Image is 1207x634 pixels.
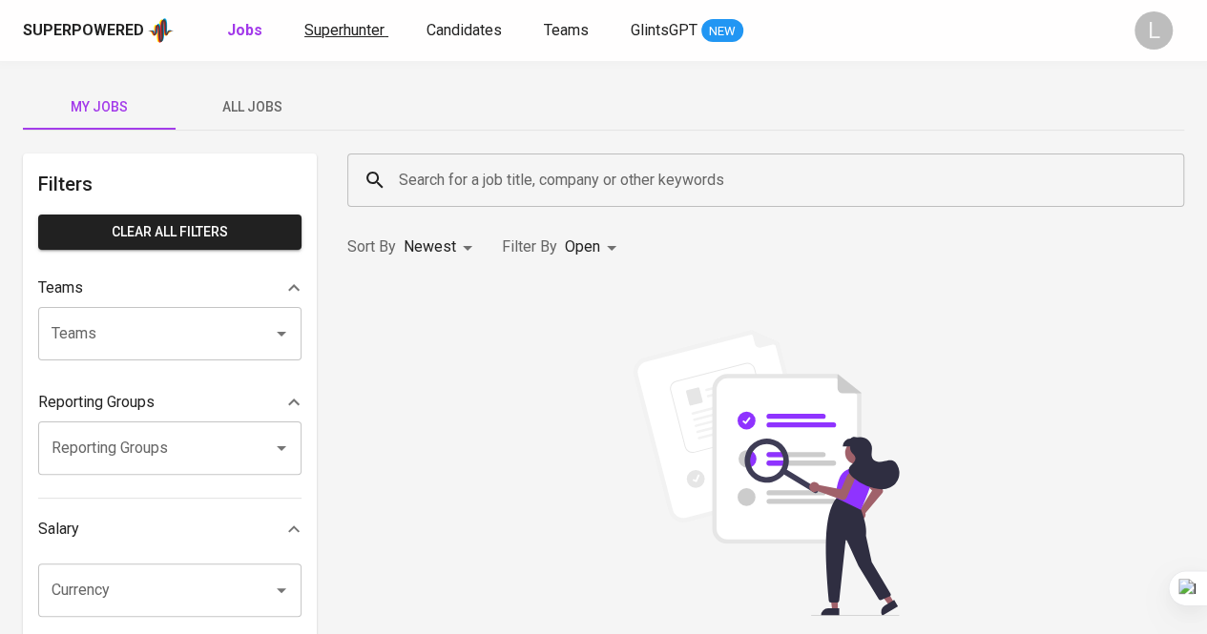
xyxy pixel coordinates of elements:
button: Open [268,320,295,347]
a: GlintsGPT NEW [631,19,743,43]
span: Candidates [427,21,502,39]
div: Salary [38,510,302,548]
span: My Jobs [34,95,164,119]
span: GlintsGPT [631,21,697,39]
a: Candidates [427,19,506,43]
div: Newest [404,230,479,265]
p: Newest [404,235,456,258]
button: Clear All filters [38,215,302,250]
a: Superpoweredapp logo [23,16,174,45]
b: Jobs [227,21,262,39]
a: Jobs [227,19,266,43]
button: Open [268,577,295,603]
span: Open [565,237,600,256]
p: Salary [38,518,79,541]
div: Reporting Groups [38,383,302,421]
p: Filter By [502,235,557,258]
a: Teams [544,19,593,43]
a: Superhunter [304,19,388,43]
p: Teams [38,276,83,299]
div: Teams [38,269,302,307]
span: NEW [701,22,743,41]
span: Teams [544,21,589,39]
div: Open [565,230,623,265]
h6: Filters [38,169,302,199]
div: L [1134,11,1173,50]
p: Sort By [347,235,396,258]
span: Superhunter [304,21,385,39]
p: Reporting Groups [38,391,155,414]
button: Open [268,435,295,461]
div: Superpowered [23,20,144,42]
span: Clear All filters [53,220,286,244]
img: file_searching.svg [623,330,909,616]
img: app logo [148,16,174,45]
span: All Jobs [187,95,317,119]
